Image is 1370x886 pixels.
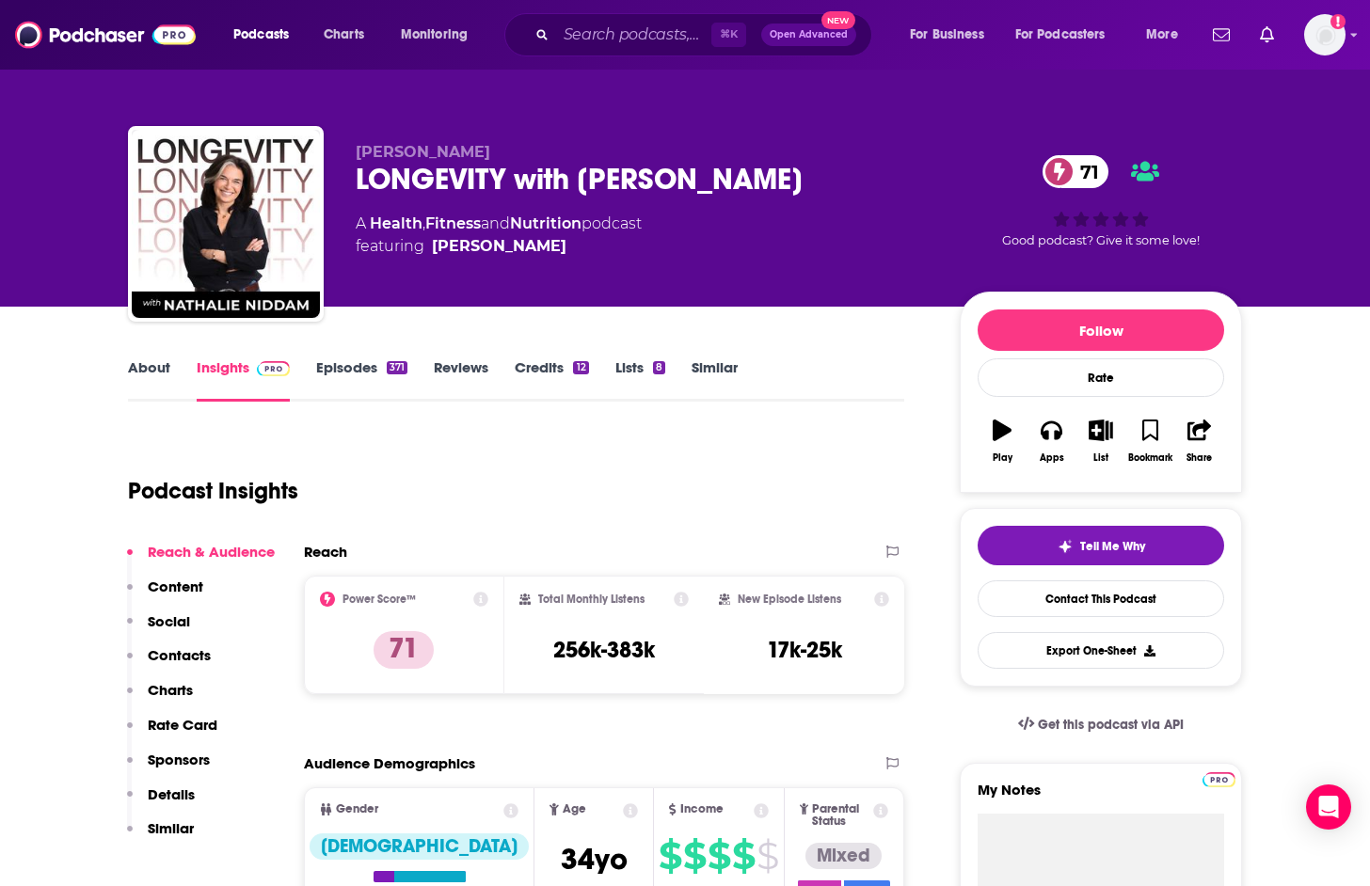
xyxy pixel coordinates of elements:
[812,803,869,828] span: Parental Status
[1330,14,1346,29] svg: Add a profile image
[978,632,1224,669] button: Export One-Sheet
[978,309,1224,351] button: Follow
[148,646,211,664] p: Contacts
[128,358,170,402] a: About
[761,24,856,46] button: Open AdvancedNew
[127,543,275,577] button: Reach & Audience
[1203,769,1235,787] a: Pro website
[432,235,566,258] a: [PERSON_NAME]
[708,841,730,871] span: $
[342,593,416,606] h2: Power Score™
[1252,19,1282,51] a: Show notifications dropdown
[257,361,290,376] img: Podchaser Pro
[148,681,193,699] p: Charts
[127,646,211,681] button: Contacts
[1040,452,1064,464] div: Apps
[897,20,1008,50] button: open menu
[370,214,422,232] a: Health
[522,13,890,56] div: Search podcasts, credits, & more...
[311,20,375,50] a: Charts
[374,631,434,669] p: 71
[1175,407,1224,475] button: Share
[356,235,642,258] span: featuring
[563,803,586,815] span: Age
[805,843,882,869] div: Mixed
[197,358,290,402] a: InsightsPodchaser Pro
[132,130,320,318] img: LONGEVITY with Nathalie Niddam
[680,803,724,815] span: Income
[324,22,364,48] span: Charts
[127,785,195,820] button: Details
[738,593,841,606] h2: New Episode Listens
[148,716,217,734] p: Rate Card
[1038,717,1184,733] span: Get this podcast via API
[1128,452,1172,464] div: Bookmark
[732,841,755,871] span: $
[1015,22,1106,48] span: For Podcasters
[993,452,1012,464] div: Play
[310,833,529,860] div: [DEMOGRAPHIC_DATA]
[127,751,210,785] button: Sponsors
[127,716,217,751] button: Rate Card
[1304,14,1346,55] span: Logged in as sarahhallprinc
[561,841,628,878] span: 34 yo
[910,22,984,48] span: For Business
[1003,20,1133,50] button: open menu
[127,819,194,854] button: Similar
[1306,784,1351,830] div: Open Intercom Messenger
[510,214,581,232] a: Nutrition
[553,636,655,664] h3: 256k-383k
[481,214,510,232] span: and
[1002,233,1200,247] span: Good podcast? Give it some love!
[148,577,203,595] p: Content
[683,841,706,871] span: $
[1027,407,1075,475] button: Apps
[1076,407,1125,475] button: List
[515,358,588,402] a: Credits12
[148,819,194,837] p: Similar
[1093,452,1108,464] div: List
[1080,539,1145,554] span: Tell Me Why
[356,143,490,161] span: [PERSON_NAME]
[148,751,210,768] p: Sponsors
[1304,14,1346,55] img: User Profile
[1058,539,1073,554] img: tell me why sparkle
[1187,452,1212,464] div: Share
[425,214,481,232] a: Fitness
[767,636,842,664] h3: 17k-25k
[127,577,203,612] button: Content
[770,30,848,40] span: Open Advanced
[978,407,1027,475] button: Play
[148,785,195,803] p: Details
[220,20,313,50] button: open menu
[978,526,1224,565] button: tell me why sparkleTell Me Why
[128,477,298,505] h1: Podcast Insights
[711,23,746,47] span: ⌘ K
[401,22,468,48] span: Monitoring
[387,361,407,374] div: 371
[316,358,407,402] a: Episodes371
[1125,407,1174,475] button: Bookmark
[538,593,645,606] h2: Total Monthly Listens
[304,543,347,561] h2: Reach
[148,543,275,561] p: Reach & Audience
[422,214,425,232] span: ,
[1203,772,1235,787] img: Podchaser Pro
[233,22,289,48] span: Podcasts
[653,361,665,374] div: 8
[978,781,1224,814] label: My Notes
[1146,22,1178,48] span: More
[336,803,378,815] span: Gender
[1003,702,1199,748] a: Get this podcast via API
[1205,19,1237,51] a: Show notifications dropdown
[978,580,1224,617] a: Contact This Podcast
[1061,155,1108,188] span: 71
[15,17,196,53] img: Podchaser - Follow, Share and Rate Podcasts
[757,841,778,871] span: $
[1043,155,1108,188] a: 71
[388,20,492,50] button: open menu
[1304,14,1346,55] button: Show profile menu
[127,612,190,647] button: Social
